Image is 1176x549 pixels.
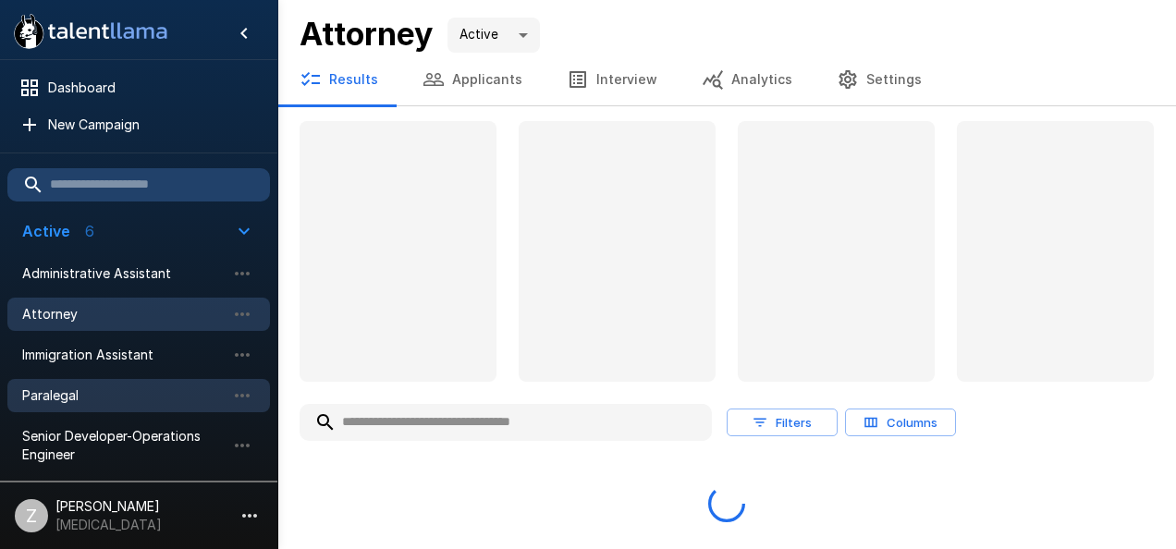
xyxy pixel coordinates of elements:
button: Analytics [680,54,815,105]
button: Columns [845,409,956,437]
button: Results [277,54,400,105]
button: Filters [727,409,838,437]
b: Attorney [300,15,433,53]
button: Interview [545,54,680,105]
div: Active [447,18,540,53]
button: Settings [815,54,944,105]
button: Applicants [400,54,545,105]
